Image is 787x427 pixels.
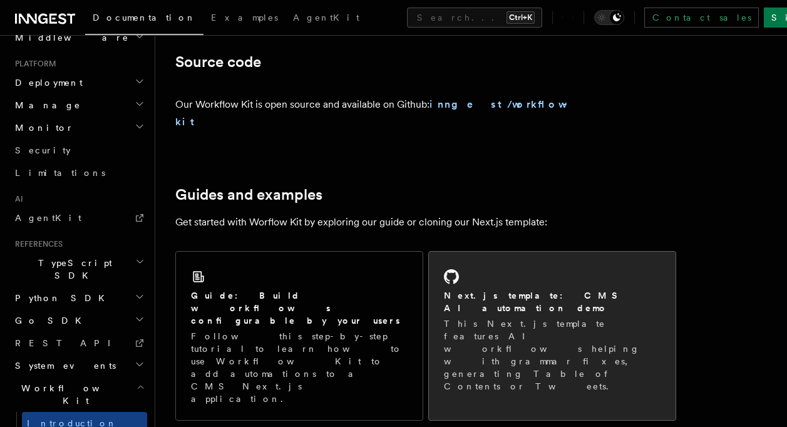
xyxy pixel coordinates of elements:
[10,252,147,287] button: TypeScript SDK
[175,213,676,231] p: Get started with Worflow Kit by exploring our guide or cloning our Next.js template:
[10,314,89,327] span: Go SDK
[175,96,577,131] p: Our Workflow Kit is open source and available on Github:
[10,207,147,229] a: AgentKit
[93,13,196,23] span: Documentation
[10,31,129,44] span: Middleware
[644,8,759,28] a: Contact sales
[175,251,423,421] a: Guide: Build workflows configurable by your usersFollow this step-by-step tutorial to learn how t...
[10,71,147,94] button: Deployment
[428,251,676,421] a: Next.js template: CMS AI automation demoThis Next.js template features AI workflows helping with ...
[15,168,105,178] span: Limitations
[85,4,203,35] a: Documentation
[507,11,535,24] kbd: Ctrl+K
[10,382,136,407] span: Workflow Kit
[594,10,624,25] button: Toggle dark mode
[15,213,81,223] span: AgentKit
[203,4,285,34] a: Examples
[10,59,56,69] span: Platform
[10,116,147,139] button: Monitor
[211,13,278,23] span: Examples
[10,76,83,89] span: Deployment
[10,257,135,282] span: TypeScript SDK
[15,145,71,155] span: Security
[10,287,147,309] button: Python SDK
[10,354,147,377] button: System events
[175,53,261,71] a: Source code
[10,139,147,162] a: Security
[10,162,147,184] a: Limitations
[293,13,359,23] span: AgentKit
[444,289,661,314] h2: Next.js template: CMS AI automation demo
[10,94,147,116] button: Manage
[191,330,408,405] p: Follow this step-by-step tutorial to learn how to use Workflow Kit to add automations to a CMS Ne...
[10,377,147,412] button: Workflow Kit
[10,121,74,134] span: Monitor
[10,239,63,249] span: References
[15,338,121,348] span: REST API
[10,26,147,49] button: Middleware
[285,4,367,34] a: AgentKit
[191,289,408,327] h2: Guide: Build workflows configurable by your users
[10,194,23,204] span: AI
[175,186,322,203] a: Guides and examples
[10,99,81,111] span: Manage
[10,332,147,354] a: REST API
[444,317,661,393] p: This Next.js template features AI workflows helping with grammar fixes, generating Table of Conte...
[582,107,676,120] iframe: GitHub
[10,359,116,372] span: System events
[407,8,542,28] button: Search...Ctrl+K
[10,309,147,332] button: Go SDK
[10,292,112,304] span: Python SDK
